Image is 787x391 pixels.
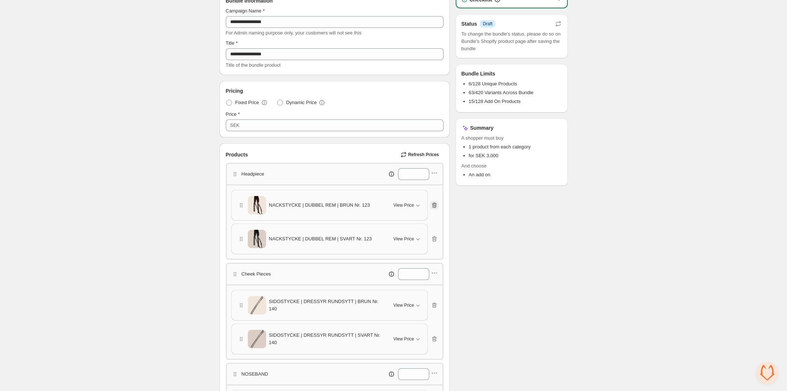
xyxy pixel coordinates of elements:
[286,99,317,106] span: Dynamic Price
[230,122,240,129] div: SEK
[389,233,426,245] button: View Price
[242,270,271,278] p: Cheek Pieces
[469,171,562,178] li: An add on
[226,62,281,68] span: Title of the bundle product
[242,170,264,178] p: Headpiece
[248,294,266,317] img: SIDOSTYCKE | DRESSYR RUNDSYTT | BRUN Nr. 140
[461,20,477,27] h3: Status
[226,87,243,95] span: Pricing
[461,30,562,52] span: To change the bundle's status, please do so on Bundle's Shopify product page after saving the bundle
[393,302,414,308] span: View Price
[242,370,268,378] p: NOSEBAND
[469,99,521,104] span: 15/128 Add On Products
[269,332,385,346] span: SIDOSTYCKE | DRESSYR RUNDSYTT | SVART Nr. 140
[226,30,361,36] span: For Admin naming purpose only, your customers will not see this
[269,235,372,243] span: NACKSTYCKE | DUBBEL REM | SVART Nr. 123
[461,162,562,170] span: And choose
[483,21,492,27] span: Draft
[269,298,385,313] span: SIDOSTYCKE | DRESSYR RUNDSYTT | BRUN Nr. 140
[248,228,266,251] img: NACKSTYCKE | DUBBEL REM | SVART Nr. 123
[398,150,443,160] button: Refresh Prices
[461,134,562,142] span: A shopper must buy
[389,333,426,345] button: View Price
[235,99,259,106] span: Fixed Price
[393,336,414,342] span: View Price
[393,202,414,208] span: View Price
[248,328,266,351] img: SIDOSTYCKE | DRESSYR RUNDSYTT | SVART Nr. 140
[389,299,426,311] button: View Price
[470,124,494,132] h3: Summary
[269,202,370,209] span: NACKSTYCKE | DUBBEL REM | BRUN Nr. 123
[226,7,265,15] label: Campaign Name
[469,90,534,95] span: 63/420 Variants Across Bundle
[226,40,238,47] label: Title
[469,143,562,151] li: 1 product from each category
[248,194,266,217] img: NACKSTYCKE | DUBBEL REM | BRUN Nr. 123
[461,70,496,77] h3: Bundle Limits
[389,199,426,211] button: View Price
[469,152,562,159] li: for SEK 3,000
[393,236,414,242] span: View Price
[469,81,517,86] span: 6/128 Unique Products
[756,362,778,384] a: Открытый чат
[226,151,248,158] span: Products
[226,111,240,118] label: Price
[408,152,439,158] span: Refresh Prices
